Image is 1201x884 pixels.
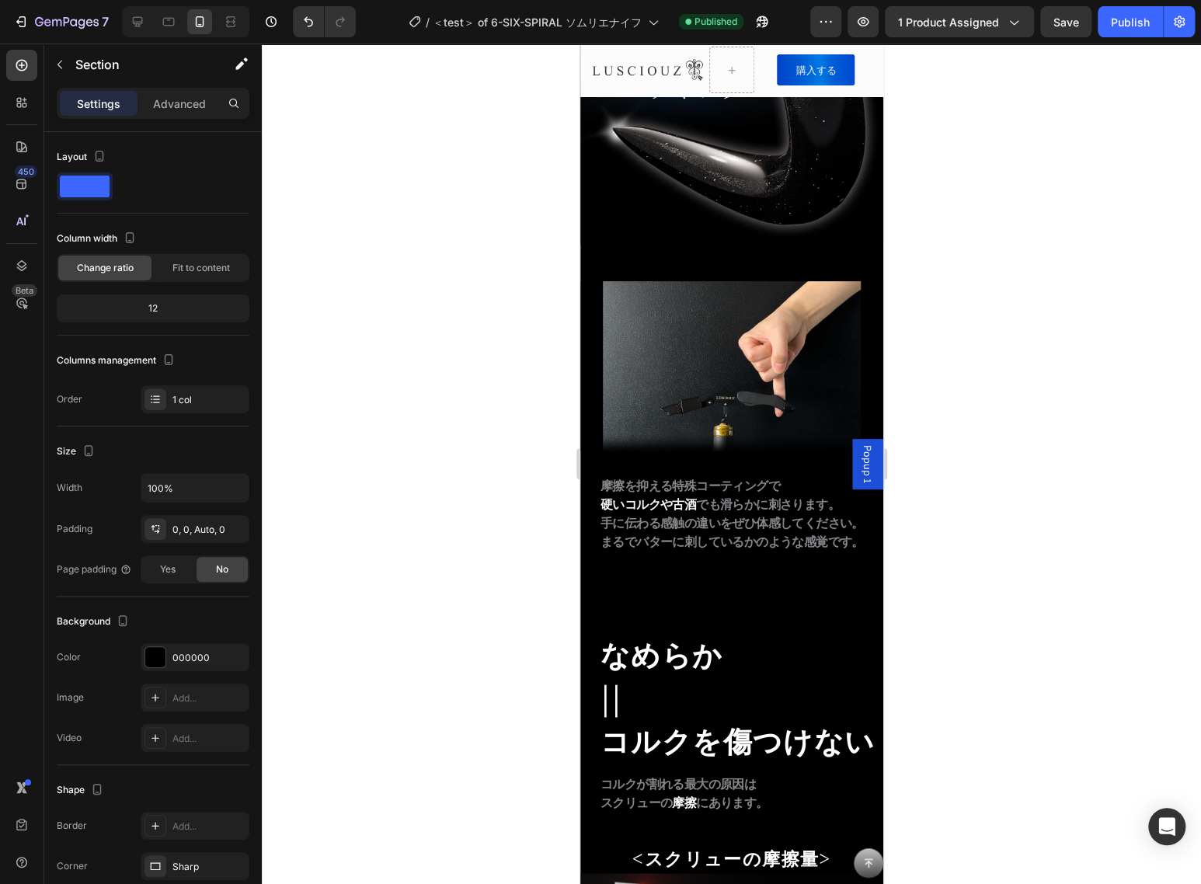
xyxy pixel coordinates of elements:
[60,298,246,319] div: 12
[172,523,245,537] div: 0, 0, Auto, 0
[57,611,132,632] div: Background
[172,393,245,407] div: 1 col
[153,96,206,112] p: Advanced
[57,562,132,576] div: Page padding
[426,14,430,30] span: /
[141,474,249,502] input: Auto
[57,522,92,536] div: Padding
[898,14,999,30] span: 1 product assigned
[57,731,82,745] div: Video
[172,860,245,874] div: Sharp
[57,481,82,495] div: Width
[57,819,87,833] div: Border
[57,441,98,462] div: Size
[172,732,245,746] div: Add...
[1040,6,1091,37] button: Save
[172,820,245,834] div: Add...
[57,780,106,801] div: Shape
[433,14,642,30] span: ＜test＞ of 6-SIX-SPIRAL ソムリエナイフ
[57,228,139,249] div: Column width
[57,859,88,873] div: Corner
[57,350,178,371] div: Columns management
[885,6,1034,37] button: 1 product assigned
[102,12,109,31] p: 7
[1148,808,1185,845] div: Open Intercom Messenger
[216,562,228,576] span: No
[57,392,82,406] div: Order
[160,562,176,576] span: Yes
[293,6,356,37] div: Undo/Redo
[1111,14,1150,30] div: Publish
[57,691,84,705] div: Image
[75,55,203,74] p: Section
[77,261,134,275] span: Change ratio
[12,284,37,297] div: Beta
[172,691,245,705] div: Add...
[1053,16,1079,29] span: Save
[57,147,109,168] div: Layout
[57,650,81,664] div: Color
[15,165,37,178] div: 450
[1098,6,1163,37] button: Publish
[77,96,120,112] p: Settings
[172,651,245,665] div: 000000
[172,261,230,275] span: Fit to content
[694,15,737,29] span: Published
[580,44,883,884] iframe: Design area
[6,6,116,37] button: 7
